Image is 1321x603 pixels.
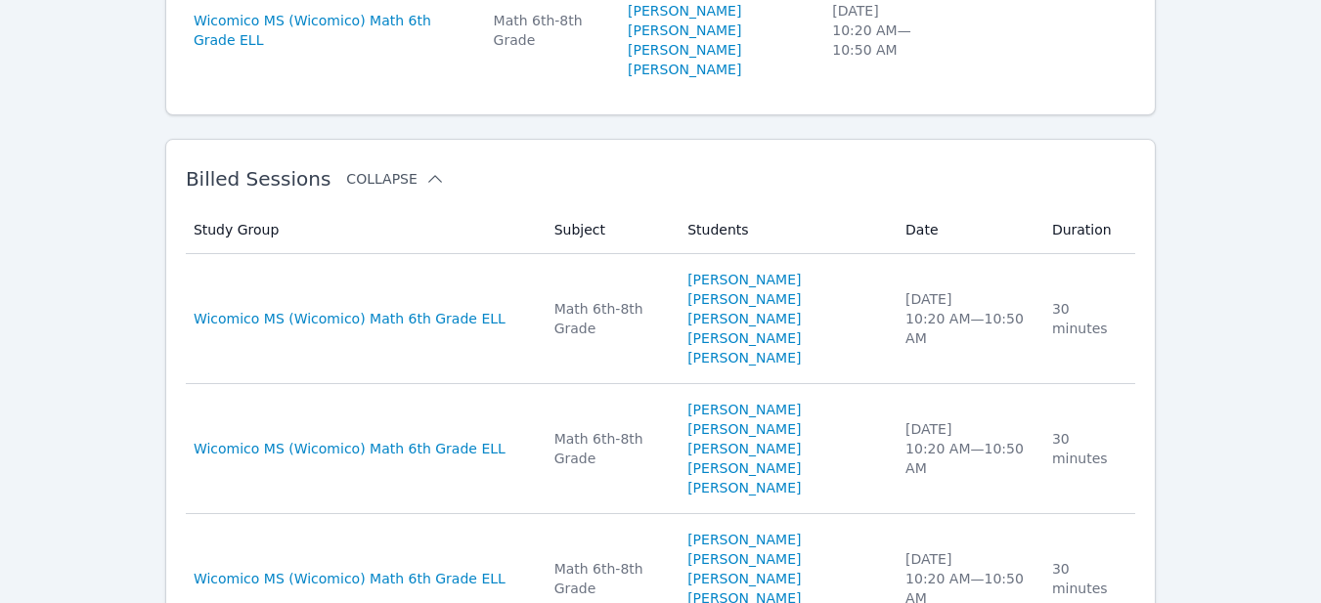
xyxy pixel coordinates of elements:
[1052,429,1123,468] div: 30 minutes
[194,309,506,328] a: Wicomico MS (Wicomico) Math 6th Grade ELL
[687,348,801,367] a: [PERSON_NAME]
[687,289,882,328] a: [PERSON_NAME] [PERSON_NAME]
[687,458,801,478] a: [PERSON_NAME]
[1052,299,1123,338] div: 30 minutes
[628,40,741,60] a: [PERSON_NAME]
[194,569,506,588] a: Wicomico MS (Wicomico) Math 6th Grade ELL
[186,206,543,254] th: Study Group
[687,549,882,588] a: [PERSON_NAME] [PERSON_NAME]
[1052,559,1123,598] div: 30 minutes
[687,419,882,458] a: [PERSON_NAME] [PERSON_NAME]
[832,1,947,60] div: [DATE] 10:20 AM — 10:50 AM
[1040,206,1135,254] th: Duration
[186,384,1135,514] tr: Wicomico MS (Wicomico) Math 6th Grade ELLMath 6th-8th Grade[PERSON_NAME][PERSON_NAME] [PERSON_NAM...
[687,478,801,497] a: [PERSON_NAME]
[905,289,1029,348] div: [DATE] 10:20 AM — 10:50 AM
[628,1,809,40] a: [PERSON_NAME] [PERSON_NAME]
[554,559,665,598] div: Math 6th-8th Grade
[346,169,444,189] button: Collapse
[186,254,1135,384] tr: Wicomico MS (Wicomico) Math 6th Grade ELLMath 6th-8th Grade[PERSON_NAME][PERSON_NAME] [PERSON_NAM...
[628,60,741,79] a: [PERSON_NAME]
[687,270,801,289] a: [PERSON_NAME]
[543,206,677,254] th: Subject
[194,439,506,458] a: Wicomico MS (Wicomico) Math 6th Grade ELL
[676,206,894,254] th: Students
[687,400,801,419] a: [PERSON_NAME]
[494,11,604,50] div: Math 6th-8th Grade
[687,530,801,549] a: [PERSON_NAME]
[186,167,330,191] span: Billed Sessions
[554,299,665,338] div: Math 6th-8th Grade
[554,429,665,468] div: Math 6th-8th Grade
[894,206,1040,254] th: Date
[687,328,801,348] a: [PERSON_NAME]
[905,419,1029,478] div: [DATE] 10:20 AM — 10:50 AM
[194,11,470,50] a: Wicomico MS (Wicomico) Math 6th Grade ELL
